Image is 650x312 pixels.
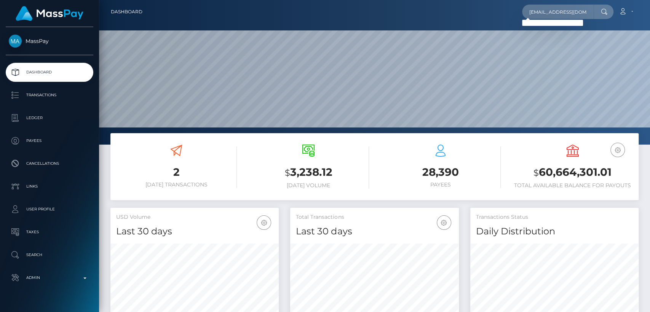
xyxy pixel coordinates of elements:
[6,200,93,219] a: User Profile
[9,226,90,238] p: Taxes
[116,181,237,188] h6: [DATE] Transactions
[111,4,142,20] a: Dashboard
[6,131,93,150] a: Payees
[116,225,273,238] h4: Last 30 days
[6,154,93,173] a: Cancellations
[512,165,633,180] h3: 60,664,301.01
[9,135,90,146] p: Payees
[116,165,237,180] h3: 2
[296,225,453,238] h4: Last 30 days
[6,268,93,287] a: Admin
[476,213,633,221] h5: Transactions Status
[6,177,93,196] a: Links
[116,213,273,221] h5: USD Volume
[533,167,539,178] small: $
[6,86,93,105] a: Transactions
[9,158,90,169] p: Cancellations
[285,167,290,178] small: $
[9,204,90,215] p: User Profile
[6,108,93,127] a: Ledger
[6,38,93,45] span: MassPay
[296,213,453,221] h5: Total Transactions
[248,182,369,189] h6: [DATE] Volume
[9,249,90,261] p: Search
[6,223,93,242] a: Taxes
[6,63,93,82] a: Dashboard
[248,165,369,180] h3: 3,238.12
[9,272,90,283] p: Admin
[476,225,633,238] h4: Daily Distribution
[9,89,90,101] p: Transactions
[380,181,501,188] h6: Payees
[16,6,83,21] img: MassPay Logo
[9,181,90,192] p: Links
[512,182,633,189] h6: Total Available Balance for Payouts
[9,112,90,124] p: Ledger
[380,165,501,180] h3: 28,390
[522,5,594,19] input: Search...
[9,35,22,48] img: MassPay
[6,245,93,264] a: Search
[9,67,90,78] p: Dashboard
